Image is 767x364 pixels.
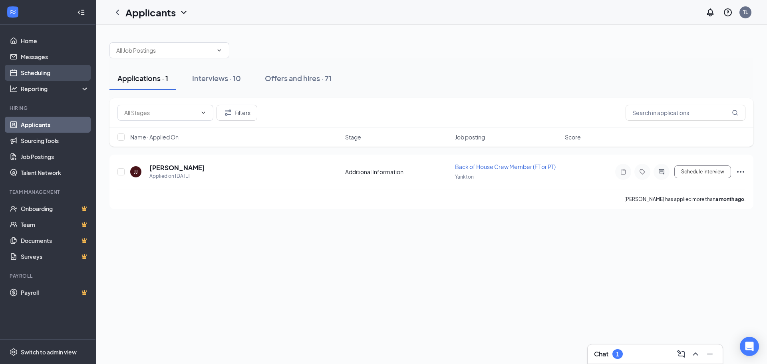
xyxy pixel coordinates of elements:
[10,105,87,111] div: Hiring
[117,73,168,83] div: Applications · 1
[149,172,205,180] div: Applied on [DATE]
[703,348,716,360] button: Minimize
[657,169,666,175] svg: ActiveChat
[705,349,715,359] svg: Minimize
[676,349,686,359] svg: ComposeMessage
[216,47,223,54] svg: ChevronDown
[149,163,205,172] h5: [PERSON_NAME]
[200,109,207,116] svg: ChevronDown
[10,189,87,195] div: Team Management
[113,8,122,17] svg: ChevronLeft
[455,174,474,180] span: Yankton
[10,348,18,356] svg: Settings
[10,273,87,279] div: Payroll
[21,165,89,181] a: Talent Network
[455,133,485,141] span: Job posting
[691,349,700,359] svg: ChevronUp
[624,196,745,203] p: [PERSON_NAME] has applied more than .
[345,168,450,176] div: Additional Information
[675,348,688,360] button: ComposeMessage
[21,249,89,265] a: SurveysCrown
[740,337,759,356] div: Open Intercom Messenger
[715,196,744,202] b: a month ago
[217,105,257,121] button: Filter Filters
[21,201,89,217] a: OnboardingCrown
[674,165,731,178] button: Schedule Interview
[21,85,89,93] div: Reporting
[689,348,702,360] button: ChevronUp
[21,133,89,149] a: Sourcing Tools
[125,6,176,19] h1: Applicants
[223,108,233,117] svg: Filter
[21,217,89,233] a: TeamCrown
[21,348,77,356] div: Switch to admin view
[345,133,361,141] span: Stage
[9,8,17,16] svg: WorkstreamLogo
[594,350,608,358] h3: Chat
[21,117,89,133] a: Applicants
[743,9,748,16] div: TL
[265,73,332,83] div: Offers and hires · 71
[130,133,179,141] span: Name · Applied On
[21,284,89,300] a: PayrollCrown
[21,65,89,81] a: Scheduling
[616,351,619,358] div: 1
[134,169,138,175] div: JJ
[77,8,85,16] svg: Collapse
[116,46,213,55] input: All Job Postings
[705,8,715,17] svg: Notifications
[618,169,628,175] svg: Note
[179,8,189,17] svg: ChevronDown
[21,233,89,249] a: DocumentsCrown
[455,163,556,170] span: Back of House Crew Member (FT or PT)
[736,167,745,177] svg: Ellipses
[638,169,647,175] svg: Tag
[21,49,89,65] a: Messages
[565,133,581,141] span: Score
[723,8,733,17] svg: QuestionInfo
[21,149,89,165] a: Job Postings
[21,33,89,49] a: Home
[124,108,197,117] input: All Stages
[732,109,738,116] svg: MagnifyingGlass
[10,85,18,93] svg: Analysis
[192,73,241,83] div: Interviews · 10
[626,105,745,121] input: Search in applications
